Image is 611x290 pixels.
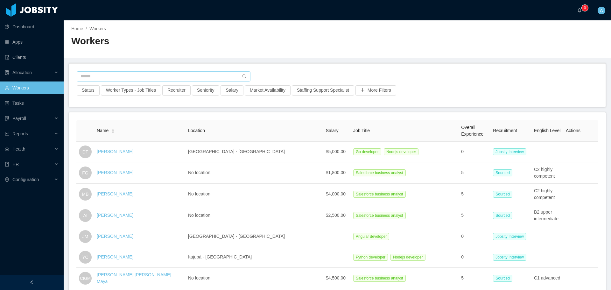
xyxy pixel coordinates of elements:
span: Allocation [12,70,32,75]
span: Recruitment [493,128,517,133]
td: 5 [459,184,490,205]
td: 0 [459,226,490,247]
span: Go developer [353,148,381,155]
span: $5,000.00 [326,149,346,154]
span: $1,800.00 [326,170,346,175]
span: HR [12,162,19,167]
h2: Workers [71,35,337,48]
td: 0 [459,247,490,268]
span: English Level [534,128,560,133]
td: 5 [459,162,490,184]
span: / [86,26,87,31]
span: Payroll [12,116,26,121]
span: Jobsity Interview [493,254,526,261]
a: icon: pie-chartDashboard [5,20,59,33]
span: Configuration [12,177,39,182]
td: 0 [459,142,490,162]
a: [PERSON_NAME] [97,191,133,196]
i: icon: line-chart [5,131,9,136]
span: Salary [326,128,339,133]
td: [GEOGRAPHIC_DATA] - [GEOGRAPHIC_DATA] [186,142,323,162]
button: Salary [221,85,243,95]
span: FG [82,166,88,179]
span: Salesforce business analyst [353,275,406,282]
a: [PERSON_NAME] [97,213,133,218]
button: Seniority [192,85,219,95]
span: Job Title [353,128,370,133]
span: Salesforce business analyst [353,212,406,219]
td: C1 advanced [531,268,563,289]
a: icon: auditClients [5,51,59,64]
a: [PERSON_NAME] [PERSON_NAME] Maya [97,272,171,284]
button: Staffing Support Specialist [292,85,354,95]
i: icon: medicine-box [5,147,9,151]
td: No location [186,162,323,184]
div: Sort [111,128,115,132]
button: Status [77,85,100,95]
a: [PERSON_NAME] [97,149,133,154]
span: A [600,7,603,14]
td: No location [186,268,323,289]
span: Overall Experience [461,125,483,137]
td: No location [186,205,323,226]
span: Python developer [353,254,388,261]
a: Home [71,26,83,31]
span: Salesforce business analyst [353,191,406,198]
span: Jobsity Interview [493,233,526,240]
span: Sourced [493,191,512,198]
span: $4,500.00 [326,275,346,280]
td: Itajubá - [GEOGRAPHIC_DATA] [186,247,323,268]
span: YC [82,251,88,264]
span: Salesforce business analyst [353,169,406,176]
span: Workers [89,26,106,31]
span: Sourced [493,212,512,219]
a: [PERSON_NAME] [97,254,133,259]
span: Reports [12,131,28,136]
button: icon: plusMore Filters [355,85,396,95]
i: icon: bell [577,8,582,12]
a: icon: userWorkers [5,81,59,94]
td: 5 [459,268,490,289]
i: icon: book [5,162,9,166]
span: Jobsity Interview [493,148,526,155]
td: C2 highly competent [531,184,563,205]
sup: 0 [582,5,588,11]
button: Worker Types - Job Titles [101,85,161,95]
span: AI [83,209,87,222]
span: Nodejs developer [390,254,425,261]
span: CIGM [80,272,90,284]
span: Name [97,127,109,134]
i: icon: setting [5,177,9,182]
a: icon: profileTasks [5,97,59,110]
span: JM [82,230,88,243]
a: icon: appstoreApps [5,36,59,48]
span: Nodejs developer [384,148,418,155]
i: icon: solution [5,70,9,75]
td: No location [186,184,323,205]
span: Location [188,128,205,133]
i: icon: caret-down [111,131,115,132]
span: Sourced [493,169,512,176]
td: C2 highly competent [531,162,563,184]
span: Actions [566,128,580,133]
button: Market Availability [245,85,291,95]
span: $2,500.00 [326,213,346,218]
span: Angular developer [353,233,389,240]
button: Recruiter [162,85,191,95]
span: DT [82,145,88,158]
span: $4,000.00 [326,191,346,196]
a: [PERSON_NAME] [97,170,133,175]
td: B2 upper intermediate [531,205,563,226]
td: 5 [459,205,490,226]
i: icon: search [242,74,247,79]
span: Health [12,146,25,152]
a: [PERSON_NAME] [97,234,133,239]
span: Sourced [493,275,512,282]
td: [GEOGRAPHIC_DATA] - [GEOGRAPHIC_DATA] [186,226,323,247]
i: icon: caret-up [111,128,115,130]
span: MB [82,188,89,201]
i: icon: file-protect [5,116,9,121]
